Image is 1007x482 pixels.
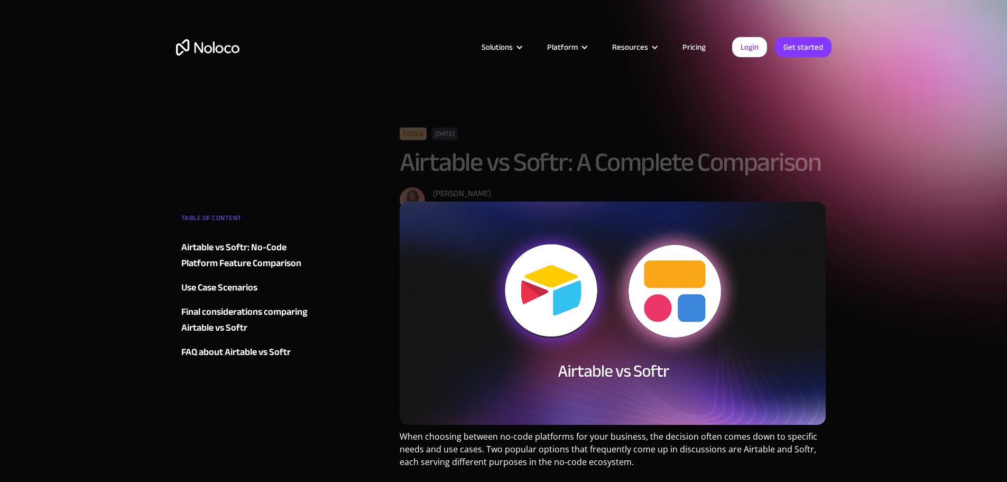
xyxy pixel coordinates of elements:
a: Pricing [669,40,719,54]
a: Get started [775,37,832,57]
div: Tools [400,128,427,140]
a: Use Case Scenarios [181,280,309,296]
h1: Airtable vs Softr: A Complete Comparison [400,148,826,177]
a: FAQ about Airtable vs Softr [181,344,309,360]
div: Use Case Scenarios [181,280,257,296]
div: Platform [534,40,599,54]
div: Solutions [482,40,513,54]
p: When choosing between no-code platforms for your business, the decision often comes down to speci... [400,430,826,476]
div: Resources [612,40,648,54]
a: Airtable vs Softr: No-Code Platform Feature Comparison [181,240,309,271]
div: Resources [599,40,669,54]
div: FAQ about Airtable vs Softr [181,344,291,360]
div: TABLE OF CONTENT [181,210,309,231]
a: Final considerations comparing Airtable vs Softr [181,304,309,336]
div: Platform [547,40,578,54]
div: Head of Growth at Noloco [433,200,526,213]
div: Solutions [468,40,534,54]
a: Login [732,37,767,57]
div: [PERSON_NAME] [433,187,526,200]
div: [DATE] [432,128,458,140]
a: home [176,39,239,56]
